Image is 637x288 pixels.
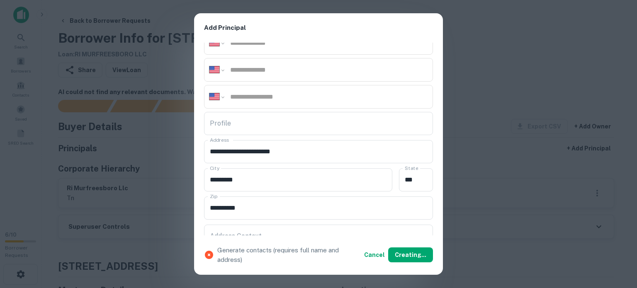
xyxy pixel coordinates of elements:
[361,247,388,262] button: Cancel
[210,136,229,143] label: Address
[388,247,433,262] button: Creating...
[210,165,219,172] label: City
[210,193,217,200] label: Zip
[217,245,361,265] p: Generate contacts (requires full name and address)
[596,222,637,261] iframe: Chat Widget
[194,13,443,43] h2: Add Principal
[204,225,433,248] div: ​
[405,165,418,172] label: State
